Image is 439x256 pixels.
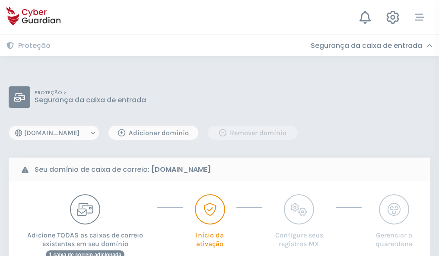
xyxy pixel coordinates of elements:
div: Remover domínio [214,128,291,138]
strong: [DOMAIN_NAME] [151,164,211,174]
p: Configure seus registros MX [271,224,328,248]
h3: Proteção [18,41,51,50]
p: Gerenciar a quarentena [370,224,417,248]
button: Configure seus registros MX [271,194,328,248]
button: Início da ativação [192,194,227,248]
b: Seu domínio de caixa de correio: [35,164,211,175]
div: Segurança da caixa de entrada [311,41,433,50]
button: Gerenciar a quarentena [370,194,417,248]
p: Início da ativação [192,224,227,248]
p: PROTEÇÃO > [35,90,146,96]
p: Segurança da caixa de entrada [35,96,146,104]
h3: Segurança da caixa de entrada [311,41,422,50]
button: Remover domínio [207,125,298,140]
div: Adicionar domínio [115,128,192,138]
button: Adicionar domínio [108,125,199,140]
p: Adicione TODAS as caixas de correio existentes em seu domínio [22,224,149,248]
